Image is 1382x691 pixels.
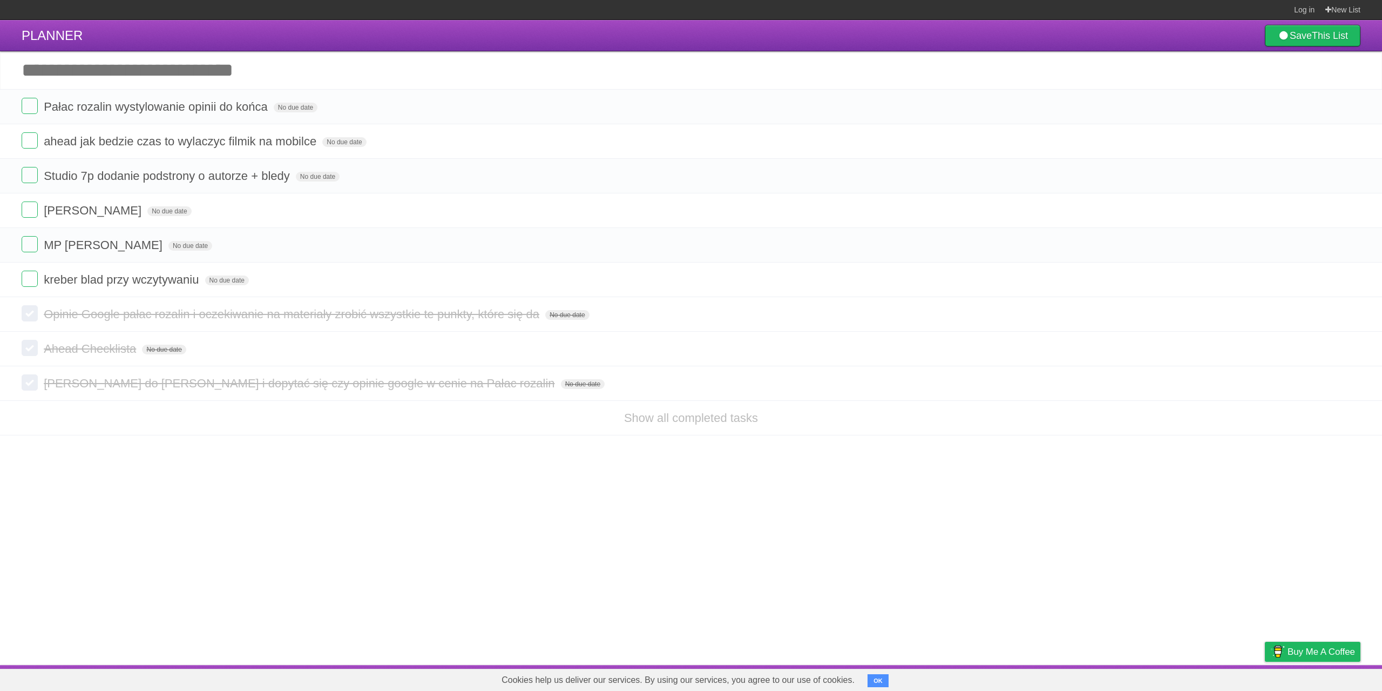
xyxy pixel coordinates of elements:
[22,98,38,114] label: Done
[1292,668,1360,688] a: Suggest a feature
[44,169,293,183] span: Studio 7p dodanie podstrony o autorze + bledy
[44,342,139,355] span: Ahead Checklista
[22,28,83,43] span: PLANNER
[44,238,165,252] span: MP [PERSON_NAME]
[1157,668,1201,688] a: Developers
[624,411,758,425] a: Show all completed tasks
[22,236,38,252] label: Done
[1265,642,1360,662] a: Buy me a coffee
[44,135,319,148] span: ahead jak bedzie czas to wylaczyc filmik na mobilce
[22,305,38,321] label: Done
[44,273,201,286] span: kreber blad przy wczytywaniu
[296,172,340,182] span: No due date
[22,374,38,391] label: Done
[142,345,186,354] span: No due date
[491,669,865,691] span: Cookies help us deliver our services. By using our services, you agree to our use of cookies.
[1121,668,1144,688] a: About
[561,379,605,389] span: No due date
[1251,668,1279,688] a: Privacy
[868,674,889,687] button: OK
[44,307,542,321] span: Opinie Google pałac rozalin i oczekiwanie na materiały zrobić wszystkie te punkty, które się da
[1270,642,1285,661] img: Buy me a coffee
[22,167,38,183] label: Done
[22,132,38,149] label: Done
[168,241,212,251] span: No due date
[1312,30,1348,41] b: This List
[545,310,589,320] span: No due date
[22,202,38,218] label: Done
[44,100,270,113] span: Pałac rozalin wystylowanie opinii do końca
[44,204,144,217] span: [PERSON_NAME]
[322,137,366,147] span: No due date
[44,377,557,390] span: [PERSON_NAME] do [PERSON_NAME] i dopytać się czy opinie google w cenie na Pałac rozalin
[22,271,38,287] label: Done
[1288,642,1355,661] span: Buy me a coffee
[147,206,191,216] span: No due date
[205,276,249,285] span: No due date
[22,340,38,356] label: Done
[1214,668,1238,688] a: Terms
[1265,25,1360,46] a: SaveThis List
[274,103,317,112] span: No due date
